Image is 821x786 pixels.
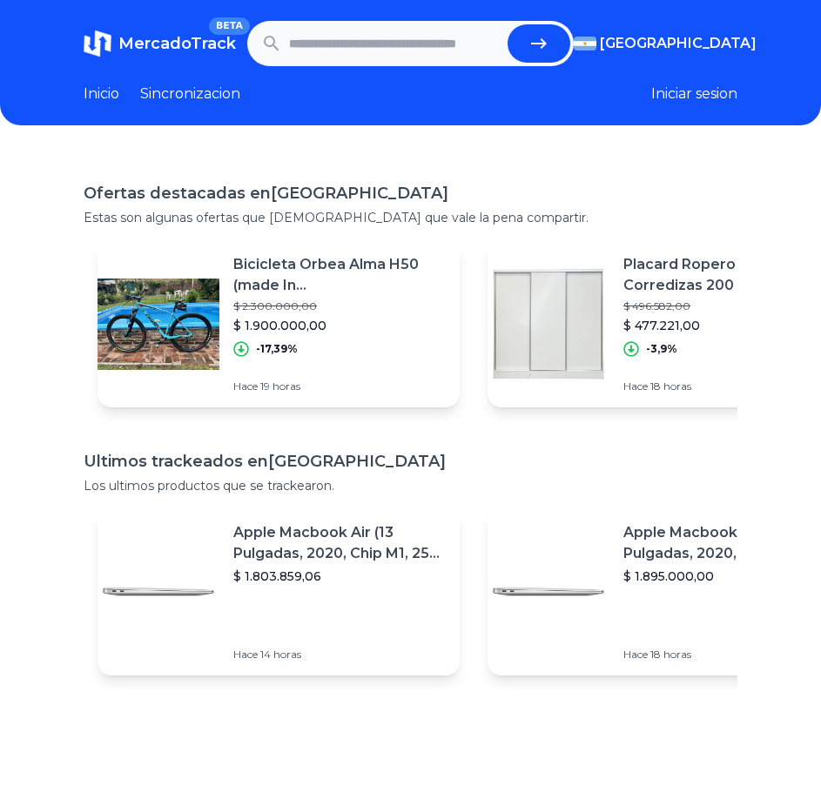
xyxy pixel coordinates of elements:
img: Featured image [488,531,609,653]
p: Hace 19 horas [233,380,446,393]
img: Argentina [574,37,596,50]
button: [GEOGRAPHIC_DATA] [574,33,737,54]
p: Estas son algunas ofertas que [DEMOGRAPHIC_DATA] que vale la pena compartir. [84,209,737,226]
p: $ 2.300.000,00 [233,299,446,313]
a: MercadoTrackBETA [84,30,236,57]
p: Los ultimos productos que se trackearon. [84,477,737,494]
img: Featured image [98,531,219,653]
p: -17,39% [256,342,298,356]
h1: Ofertas destacadas en [GEOGRAPHIC_DATA] [84,181,737,205]
h1: Ultimos trackeados en [GEOGRAPHIC_DATA] [84,449,737,474]
p: $ 1.803.859,06 [233,568,446,585]
p: Hace 14 horas [233,648,446,662]
span: [GEOGRAPHIC_DATA] [600,33,757,54]
span: BETA [209,17,250,35]
a: Featured imageBicicleta Orbea Alma H50 (made In [GEOGRAPHIC_DATA])$ 2.300.000,00$ 1.900.000,00-17... [98,240,460,407]
p: Bicicleta Orbea Alma H50 (made In [GEOGRAPHIC_DATA]) [233,254,446,296]
a: Inicio [84,84,119,104]
span: MercadoTrack [118,34,236,53]
a: Sincronizacion [140,84,240,104]
img: MercadoTrack [84,30,111,57]
button: Iniciar sesion [651,84,737,104]
img: Featured image [98,263,219,385]
p: Apple Macbook Air (13 Pulgadas, 2020, Chip M1, 256 Gb De Ssd, 8 Gb De Ram) - Plata [233,522,446,564]
img: Featured image [488,263,609,385]
p: -3,9% [646,342,677,356]
a: Featured imageApple Macbook Air (13 Pulgadas, 2020, Chip M1, 256 Gb De Ssd, 8 Gb De Ram) - Plata$... [98,508,460,675]
p: $ 1.900.000,00 [233,317,446,334]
